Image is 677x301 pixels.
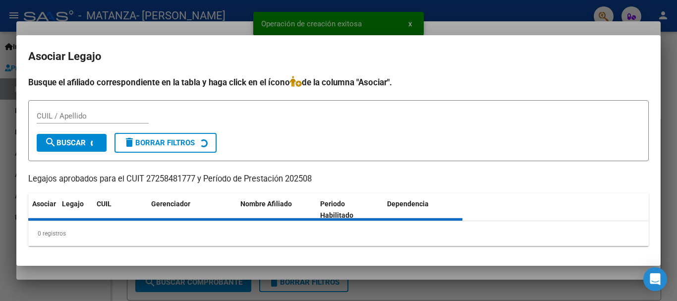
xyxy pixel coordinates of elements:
h4: Busque el afiliado correspondiente en la tabla y haga click en el ícono de la columna "Asociar". [28,76,649,89]
mat-icon: delete [123,136,135,148]
datatable-header-cell: Nombre Afiliado [236,193,316,226]
span: Borrar Filtros [123,138,195,147]
datatable-header-cell: Dependencia [383,193,463,226]
span: Asociar [32,200,56,208]
button: Buscar [37,134,107,152]
mat-icon: search [45,136,56,148]
h2: Asociar Legajo [28,47,649,66]
span: CUIL [97,200,112,208]
div: Open Intercom Messenger [643,267,667,291]
p: Legajos aprobados para el CUIT 27258481777 y Período de Prestación 202508 [28,173,649,185]
span: Gerenciador [151,200,190,208]
datatable-header-cell: Legajo [58,193,93,226]
span: Periodo Habilitado [320,200,353,219]
div: 0 registros [28,221,649,246]
span: Buscar [45,138,86,147]
span: Legajo [62,200,84,208]
datatable-header-cell: Periodo Habilitado [316,193,383,226]
datatable-header-cell: Asociar [28,193,58,226]
span: Nombre Afiliado [240,200,292,208]
datatable-header-cell: CUIL [93,193,147,226]
datatable-header-cell: Gerenciador [147,193,236,226]
span: Dependencia [387,200,429,208]
button: Borrar Filtros [114,133,217,153]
